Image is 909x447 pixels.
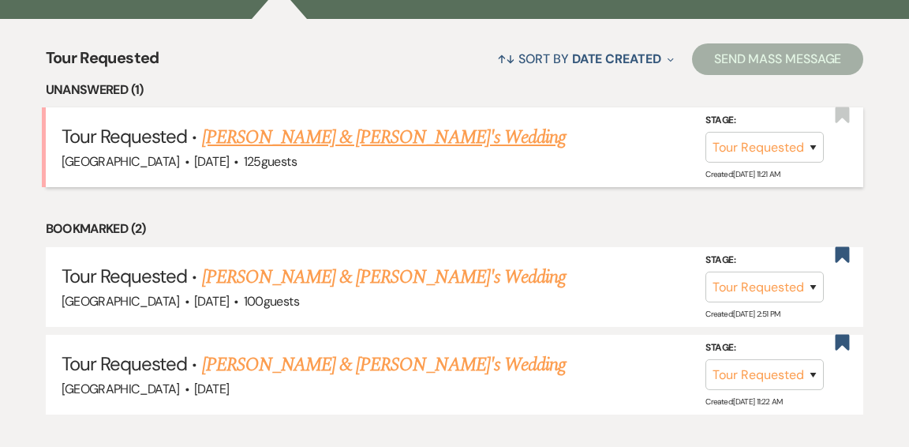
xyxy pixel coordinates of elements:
[62,124,188,148] span: Tour Requested
[705,396,782,407] span: Created: [DATE] 11:22 AM
[705,309,780,319] span: Created: [DATE] 2:51 PM
[244,153,297,170] span: 125 guests
[46,80,864,100] li: Unanswered (1)
[202,123,567,152] a: [PERSON_NAME] & [PERSON_NAME]'s Wedding
[705,112,824,130] label: Stage:
[705,252,824,269] label: Stage:
[202,263,567,291] a: [PERSON_NAME] & [PERSON_NAME]'s Wedding
[46,219,864,239] li: Bookmarked (2)
[705,340,824,357] label: Stage:
[62,153,180,170] span: [GEOGRAPHIC_DATA]
[62,264,188,288] span: Tour Requested
[62,381,180,397] span: [GEOGRAPHIC_DATA]
[194,381,229,397] span: [DATE]
[497,51,516,67] span: ↑↓
[46,46,159,80] span: Tour Requested
[705,169,780,179] span: Created: [DATE] 11:21 AM
[194,293,229,310] span: [DATE]
[202,351,567,379] a: [PERSON_NAME] & [PERSON_NAME]'s Wedding
[62,351,188,376] span: Tour Requested
[62,293,180,310] span: [GEOGRAPHIC_DATA]
[491,38,680,80] button: Sort By Date Created
[692,43,864,75] button: Send Mass Message
[572,51,661,67] span: Date Created
[244,293,299,310] span: 100 guests
[194,153,229,170] span: [DATE]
